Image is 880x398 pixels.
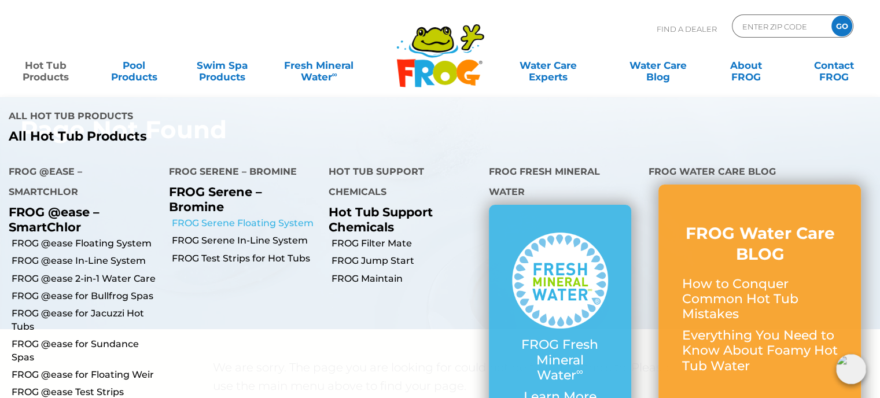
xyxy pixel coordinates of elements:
a: All Hot Tub Products [9,129,431,144]
a: FROG @ease for Jacuzzi Hot Tubs [12,307,160,333]
a: FROG @ease In-Line System [12,255,160,267]
a: FROG Maintain [332,272,480,285]
h4: FROG Fresh Mineral Water [489,161,632,205]
p: How to Conquer Common Hot Tub Mistakes [682,277,838,322]
p: Everything You Need to Know About Foamy Hot Tub Water [682,328,838,374]
h4: All Hot Tub Products [9,106,431,129]
input: Zip Code Form [741,18,819,35]
a: FROG Jump Start [332,255,480,267]
img: openIcon [836,354,866,384]
a: AboutFROG [712,54,780,77]
sup: ∞ [576,366,583,377]
a: FROG Water Care BLOG How to Conquer Common Hot Tub Mistakes Everything You Need to Know About Foa... [682,223,838,379]
a: ContactFROG [800,54,868,77]
p: FROG Fresh Mineral Water [512,337,609,383]
h4: FROG Water Care Blog [649,161,871,185]
a: FROG Filter Mate [332,237,480,250]
a: FROG @ease Floating System [12,237,160,250]
h4: FROG @ease – SmartChlor [9,161,152,205]
a: Water CareBlog [624,54,692,77]
p: Find A Dealer [657,14,717,43]
a: FROG @ease for Sundance Spas [12,338,160,364]
a: FROG @ease for Floating Weir [12,368,160,381]
p: FROG @ease – SmartChlor [9,205,152,234]
a: FROG @ease 2-in-1 Water Care [12,272,160,285]
sup: ∞ [332,70,337,79]
h4: FROG Serene – Bromine [169,161,312,185]
h3: FROG Water Care BLOG [682,223,838,265]
a: FROG @ease for Bullfrog Spas [12,290,160,303]
a: Swim SpaProducts [188,54,256,77]
a: FROG Test Strips for Hot Tubs [172,252,321,265]
h4: Hot Tub Support Chemicals [329,161,472,205]
a: PoolProducts [100,54,168,77]
a: Fresh MineralWater∞ [276,54,362,77]
input: GO [831,16,852,36]
a: Water CareExperts [492,54,604,77]
a: FROG Serene Floating System [172,217,321,230]
p: FROG Serene – Bromine [169,185,312,213]
p: Hot Tub Support Chemicals [329,205,472,234]
a: FROG Serene In-Line System [172,234,321,247]
a: Hot TubProducts [12,54,80,77]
